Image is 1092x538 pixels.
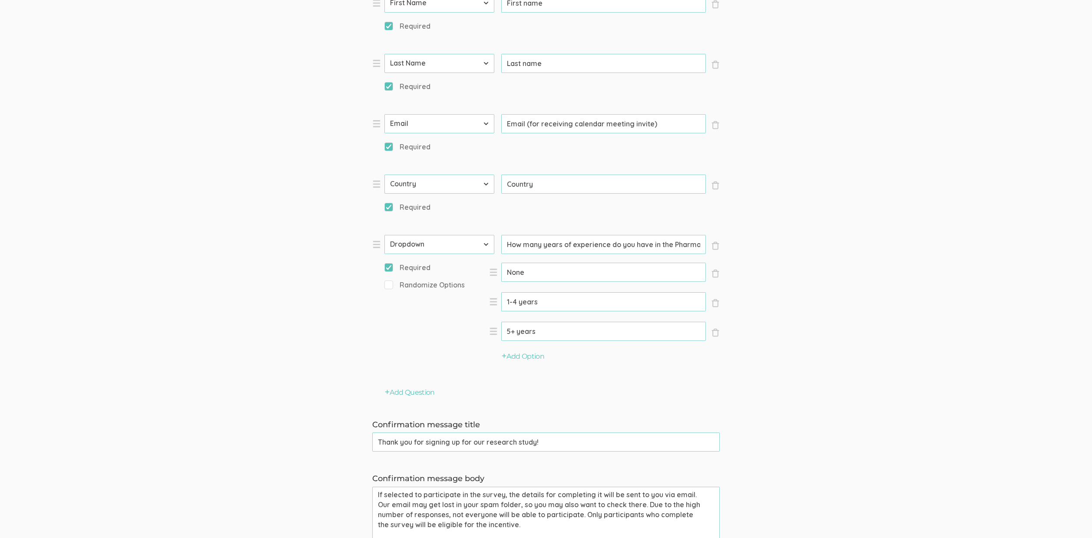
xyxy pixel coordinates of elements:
[711,299,720,307] span: ×
[384,142,430,152] span: Required
[372,419,720,431] label: Confirmation message title
[384,82,430,92] span: Required
[384,202,430,212] span: Required
[711,269,720,278] span: ×
[711,328,720,337] span: ×
[384,263,430,273] span: Required
[711,121,720,129] span: ×
[711,60,720,69] span: ×
[385,388,435,398] button: Add Question
[372,473,720,485] label: Confirmation message body
[502,352,544,362] button: Add Option
[501,114,706,133] input: Type question here...
[711,241,720,250] span: ×
[501,263,706,282] input: Type option here...
[501,54,706,73] input: Type question here...
[384,280,465,290] span: Randomize Options
[1049,496,1092,538] iframe: Chat Widget
[501,292,706,311] input: Type option here...
[501,322,706,341] input: Type option here...
[711,181,720,190] span: ×
[501,235,706,254] input: Type question here...
[384,21,430,31] span: Required
[501,175,706,194] input: Type question here...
